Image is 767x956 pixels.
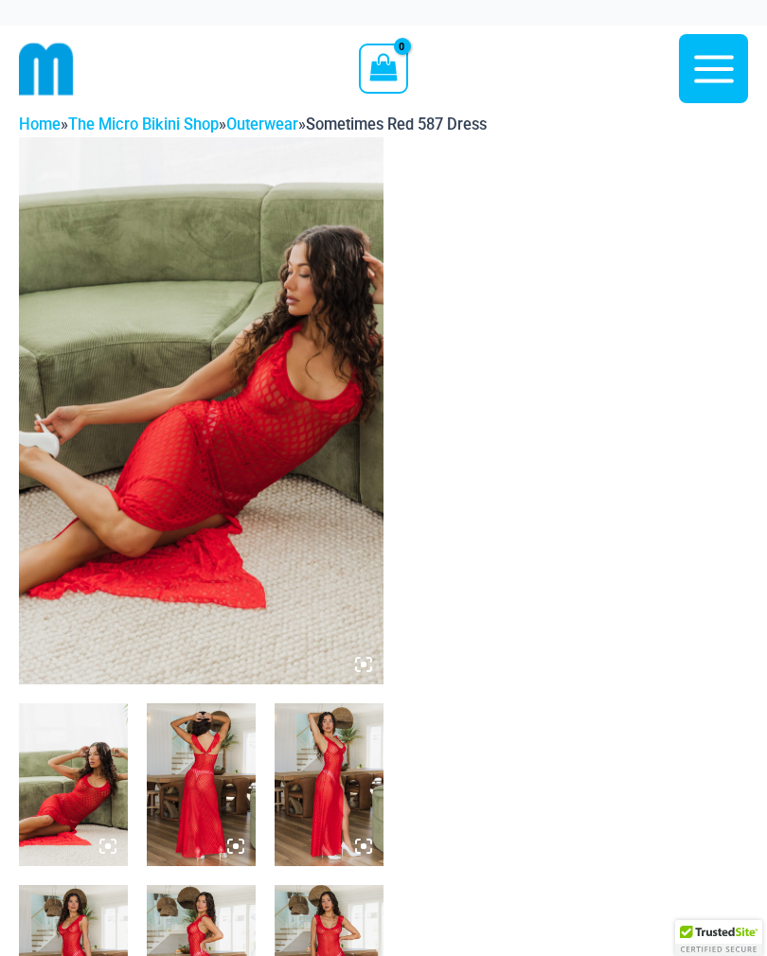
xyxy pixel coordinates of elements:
img: cropped mm emblem [19,42,74,97]
a: Outerwear [226,115,298,133]
a: Home [19,115,61,133]
img: Sometimes Red 587 Dress [19,703,128,866]
a: The Micro Bikini Shop [68,115,219,133]
div: TrustedSite Certified [675,920,762,956]
img: Sometimes Red 587 Dress [275,703,383,866]
span: » » » [19,115,487,133]
a: View Shopping Cart, empty [359,44,407,93]
img: Sometimes Red 587 Dress [147,703,256,866]
span: Sometimes Red 587 Dress [306,115,487,133]
img: Sometimes Red 587 Dress [19,137,383,684]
